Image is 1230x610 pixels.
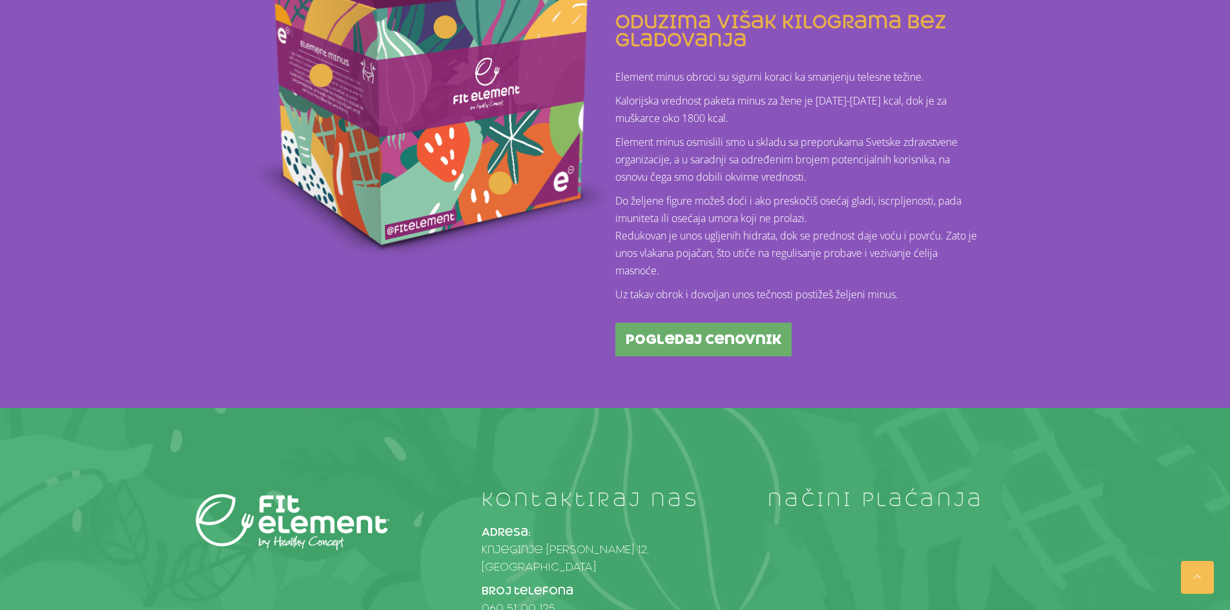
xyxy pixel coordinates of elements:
[482,524,748,576] p: Knjeginje [PERSON_NAME] 12, [GEOGRAPHIC_DATA]
[482,489,748,510] h4: kontaktiraj nas
[768,489,1034,510] h4: načini plaćanja
[615,286,983,303] p: Uz takav obrok i dovoljan unos tečnosti postižeš željeni minus.
[615,323,792,356] a: pogledaj cenovnik
[615,134,983,186] p: Element minus osmislili smo u skladu sa preporukama Svetske zdravstvene organizacije, a u saradnj...
[615,92,983,127] p: Kalorijska vrednost paketa minus za žene je [DATE]-[DATE] kcal, dok je za muškarce oko 1800 kcal.
[482,525,531,539] strong: Adresa:
[615,13,983,49] h4: oduzima višak kilograma bez gladovanja
[615,192,983,280] p: Do željene figure možeš doći i ako preskočiš osećaj gladi, iscrpljenosti, pada imuniteta ili oseć...
[615,68,983,86] p: Element minus obroci su sigurni koraci ka smanjenju telesne težine.
[482,584,573,598] strong: Broj telefona
[626,333,781,346] span: pogledaj cenovnik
